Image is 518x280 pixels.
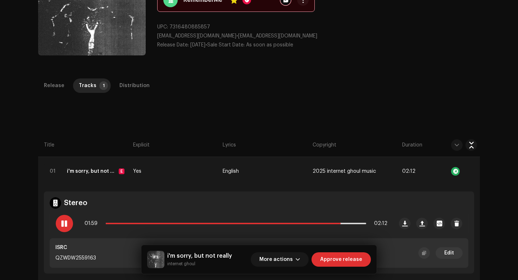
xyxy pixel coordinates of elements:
span: 2025 internet ghoul music [313,169,376,174]
button: More actions [251,252,309,267]
span: As soon as possible [246,42,293,48]
h5: i'm sorry, but not really [167,252,232,260]
div: Distribution [119,78,150,93]
span: [DATE] [190,42,205,48]
img: 6850029b-a9f3-4d99-ad85-837aa7e6590b [147,251,164,268]
button: Approve release [312,252,371,267]
span: Sale Start Date: [207,42,245,48]
span: Duration [402,141,422,149]
span: Copyright [313,141,336,149]
button: Edit [436,247,463,259]
span: Explicit [133,141,150,149]
span: Approve release [320,252,362,267]
span: Release Date: [157,42,189,48]
p: • [157,32,480,40]
span: English [223,169,239,174]
span: [EMAIL_ADDRESS][DOMAIN_NAME] [157,33,236,39]
small: i'm sorry, but not really [167,260,232,267]
span: • [157,42,207,48]
span: Lyrics [223,141,236,149]
span: More actions [259,252,293,267]
span: 02:12 [402,169,415,174]
span: Yes [133,169,141,174]
span: Edit [444,246,454,260]
div: E [119,168,124,174]
span: 02:12 [369,216,387,231]
span: UPC: [157,24,168,30]
span: 7316480885857 [169,24,210,30]
strong: i'm sorry, but not really [67,164,116,179]
span: [EMAIL_ADDRESS][DOMAIN_NAME] [238,33,317,39]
